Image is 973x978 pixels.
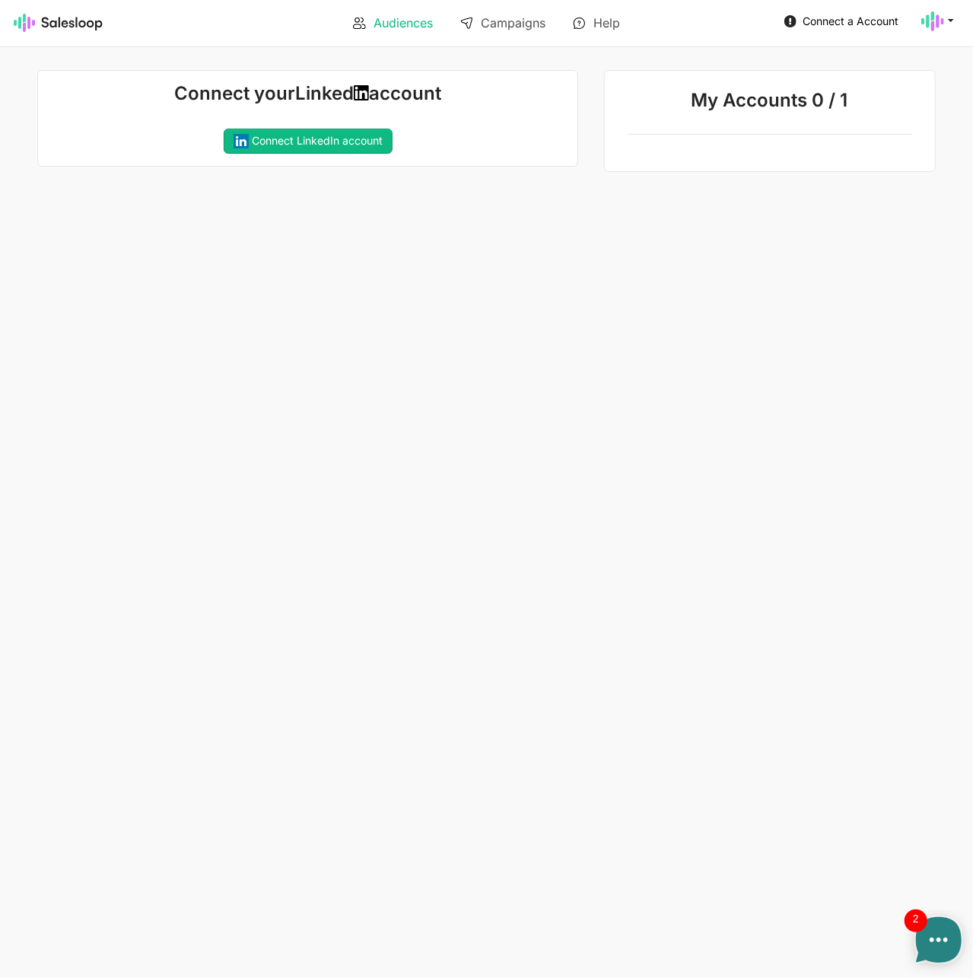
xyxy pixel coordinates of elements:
img: linkedin-square-logo.svg [234,134,249,149]
a: Campaigns [450,10,556,36]
span: Connect a Account [803,14,898,27]
strong: Linked [295,82,354,104]
a: Help [562,10,631,36]
img: Salesloop [14,14,103,32]
a: Audiences [342,10,444,36]
span: 2 [905,910,927,932]
p: My Accounts 0 / 1 [628,89,912,116]
a: Connect LinkedIn account [224,129,393,155]
h1: Connect your account [50,83,564,104]
a: Connect a Account [780,9,903,33]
